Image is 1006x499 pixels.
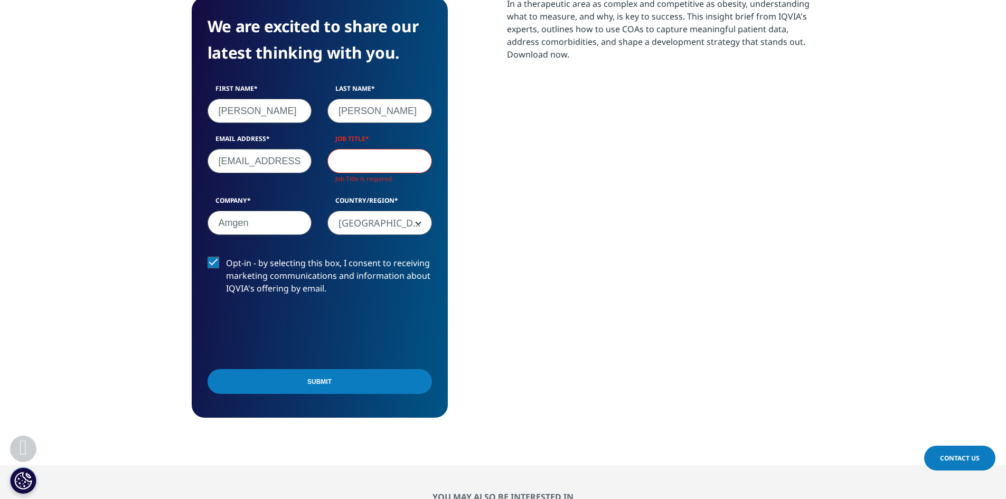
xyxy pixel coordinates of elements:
span: Contact Us [940,454,980,463]
label: First Name [208,84,312,99]
label: Country/Region [327,196,432,211]
span: United Kingdom [328,211,431,236]
input: Submit [208,369,432,394]
iframe: reCAPTCHA [208,312,368,353]
span: Job Title is required. [335,174,393,183]
label: Company [208,196,312,211]
button: Cookies Settings [10,467,36,494]
label: Email Address [208,134,312,149]
h4: We are excited to share our latest thinking with you. [208,13,432,66]
label: Job Title [327,134,432,149]
label: Last Name [327,84,432,99]
span: United Kingdom [327,211,432,235]
label: Opt-in - by selecting this box, I consent to receiving marketing communications and information a... [208,257,432,300]
a: Contact Us [924,446,995,470]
